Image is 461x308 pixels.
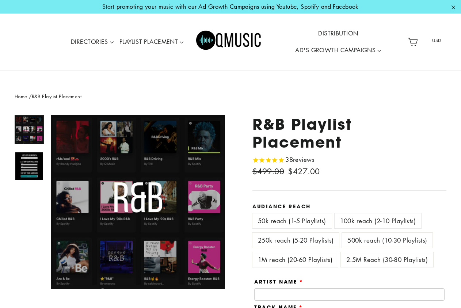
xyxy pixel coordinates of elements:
[29,93,31,100] span: /
[341,252,433,267] label: 2.5M Reach (30-80 Playlists)
[53,21,405,64] div: Primary
[252,204,446,209] label: Audiance Reach
[15,93,27,100] a: Home
[117,34,187,50] a: PLAYLIST PLACEMENT
[68,34,117,50] a: DIRECTORIES
[335,213,421,228] label: 100k reach (2-10 Playlists)
[423,35,451,46] span: USD
[288,166,320,176] span: $427.00
[252,233,339,248] label: 250k reach (5-20 Playlists)
[254,279,304,285] label: Artist Name
[342,233,433,248] label: 500k reach (10-30 Playlists)
[292,42,384,59] a: AD'S GROWTH CAMPAIGNS
[196,26,262,58] img: Q Music Promotions
[15,152,43,180] img: R&B Playlist Placement
[315,25,361,42] a: DISTRIBUTION
[293,155,315,164] span: reviews
[15,116,43,144] img: R&B Playlist Placement
[252,155,315,165] span: Rated 4.9 out of 5 stars 38 reviews
[252,166,284,176] span: $499.00
[252,213,332,228] label: 50k reach (1-5 Playlists)
[252,115,446,151] h1: R&B Playlist Placement
[252,252,338,267] label: 1M reach (20-60 Playlists)
[285,155,315,164] span: 38 reviews
[15,93,446,100] nav: breadcrumbs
